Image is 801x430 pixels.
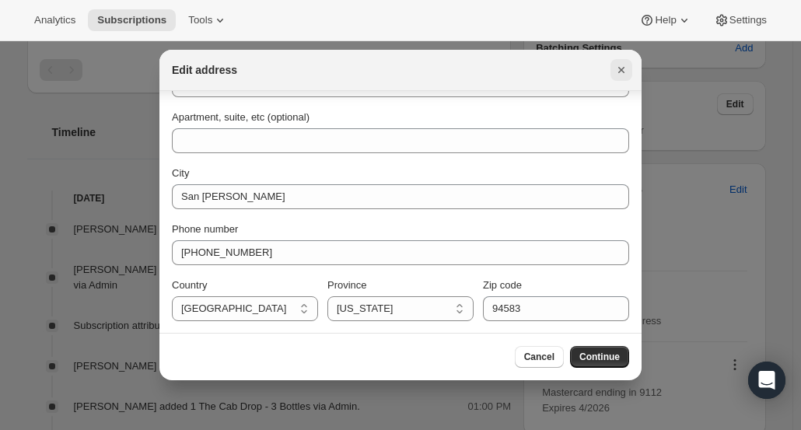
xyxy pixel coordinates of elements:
button: Help [630,9,701,31]
button: Close [610,59,632,81]
span: Phone number [172,223,238,235]
span: Tools [188,14,212,26]
button: Subscriptions [88,9,176,31]
span: Country [172,279,208,291]
span: Province [327,279,367,291]
span: Help [655,14,676,26]
span: Apartment, suite, etc (optional) [172,111,310,123]
button: Tools [179,9,237,31]
div: Open Intercom Messenger [748,362,785,399]
span: Analytics [34,14,75,26]
span: Subscriptions [97,14,166,26]
button: Cancel [515,346,564,368]
h2: Edit address [172,62,237,78]
span: Zip code [483,279,522,291]
span: Continue [579,351,620,363]
button: Continue [570,346,629,368]
span: Settings [729,14,767,26]
span: City [172,167,189,179]
button: Settings [705,9,776,31]
button: Analytics [25,9,85,31]
span: Cancel [524,351,554,363]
